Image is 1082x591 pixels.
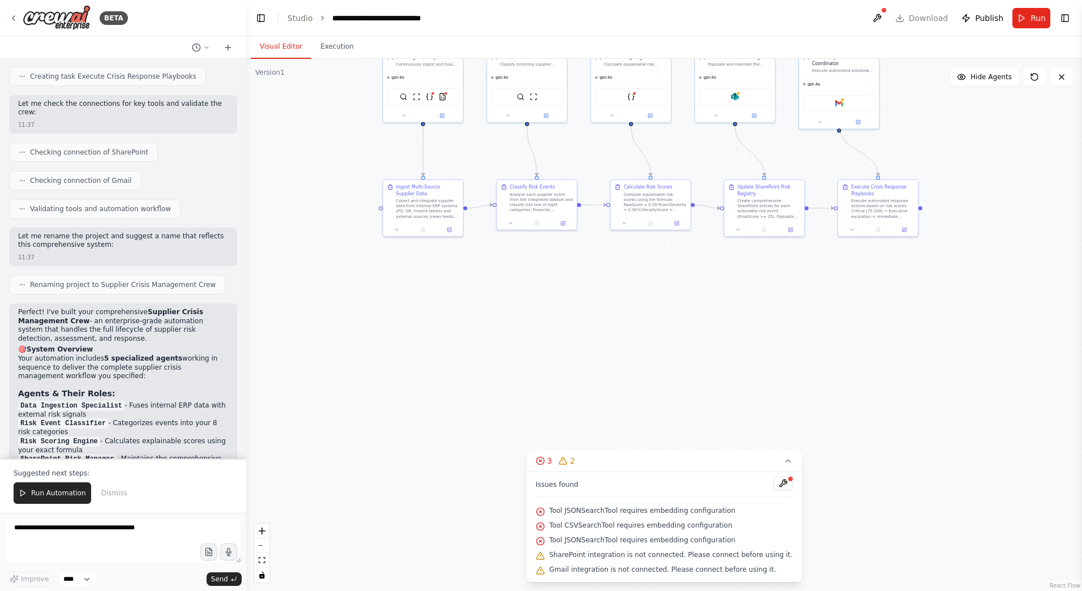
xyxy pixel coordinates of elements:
div: Continuously ingest and fuse internal ERP signals (POs, GRs, invoices, quality data) with externa... [396,62,459,67]
button: Open in side panel [632,112,668,119]
button: Hide left sidebar [253,10,269,26]
img: SharePoint [731,93,739,101]
button: Execution [311,35,363,59]
span: 3 [547,455,552,466]
button: toggle interactivity [255,568,269,583]
span: Run [1031,12,1046,24]
button: No output available [750,226,778,234]
span: gpt-4o [599,75,612,80]
div: Populate and maintain the SharePoint Supplier Risk List with complete schema compliance. Create d... [708,62,771,67]
span: Hide Agents [971,72,1012,82]
button: Click to speak your automation idea [220,543,237,560]
span: Checking connection of Gmail [30,176,132,185]
div: Update SharePoint Risk RegistryCreate comprehensive SharePoint entries for each actionable risk e... [724,179,805,237]
button: No output available [864,226,892,234]
button: Open in side panel [779,226,801,234]
code: Risk Scoring Engine [18,436,100,447]
div: Classify Risk Events [510,184,555,190]
button: Open in side panel [527,112,564,119]
span: gpt-4o [392,75,405,80]
div: Ingest Multi-Source Supplier Data [396,184,459,197]
div: Data Ingestion SpecialistContinuously ingest and fuse internal ERP signals (POs, GRs, invoices, q... [383,49,464,123]
button: Publish [957,8,1008,28]
img: CSVSearchTool [439,93,446,101]
span: Checking connection of SharePoint [30,148,148,157]
button: No output available [637,219,664,227]
li: - Calculates explainable scores using your exact formula [18,437,228,455]
g: Edge from e6b1f113-3eb4-41d2-bc84-7f700d9ce8ff to 52cfeee8-aaac-42d8-9c8b-cec1d02d4120 [467,202,493,211]
button: No output available [523,219,551,227]
div: Execute Crisis Response PlaybooksExecute automated response actions based on risk scores: Critica... [838,179,919,237]
button: zoom out [255,538,269,553]
g: Edge from adb5d1aa-0bcb-4b67-bc19-4c2cbf217ad5 to e6b1f113-3eb4-41d2-bc84-7f700d9ce8ff [420,126,426,176]
div: SharePoint Risk ManagerPopulate and maintain the SharePoint Supplier Risk List with complete sche... [694,49,776,123]
span: Renaming project to Supplier Crisis Management Crew [30,280,216,289]
span: gpt-4o [703,75,716,80]
button: Improve [5,572,54,586]
span: Validating tools and automation workflow [30,204,171,213]
button: Open in side panel [840,118,877,126]
div: BETA [100,11,128,25]
div: Classify incoming supplier events into one of eight high-impact categories: Financial, Operationa... [500,62,563,67]
li: - Categorizes events into your 8 risk categories [18,419,228,437]
div: Risk Event ClassifierClassify incoming supplier events into one of eight high-impact categories: ... [487,49,568,123]
div: Analyze each supplier event from the integrated dataset and classify into one of eight categories... [510,192,573,213]
button: Open in side panel [438,226,460,234]
button: fit view [255,553,269,568]
button: Visual Editor [251,35,311,59]
div: Execute Crisis Response Playbooks [851,184,914,197]
div: Calculate Risk ScoresCompute explainable risk scores using the formula: RawScore = 0.35*EventSeve... [610,179,692,230]
button: Open in side panel [552,219,574,227]
button: Switch to previous chat [187,41,214,54]
g: Edge from 7e05bf43-11d3-4cd3-8f3f-5a6029c3c67a to 081af13a-dfaa-4911-b49a-d93b47b9706c [695,202,720,211]
span: Run Automation [31,489,86,498]
li: - Fuses internal ERP data with external risk signals [18,401,228,419]
div: Create comprehensive SharePoint entries for each actionable risk event (FinalScore >= 25). Popula... [737,198,800,219]
div: Execute automated playbook triggers and escalation workflows based on risk scores and business ru... [812,68,875,73]
span: gpt-4o [808,82,821,87]
div: SharePoint Risk Manager [708,54,771,60]
div: React Flow controls [255,524,269,583]
span: Improve [21,575,49,584]
div: Version 1 [255,68,285,77]
div: Data Ingestion Specialist [396,54,459,60]
button: Upload files [200,543,217,560]
p: Let me rename the project and suggest a name that reflects this comprehensive system: [18,232,228,250]
button: No output available [409,226,437,234]
span: Gmail integration is not connected. Please connect before using it. [549,565,776,574]
div: Ingest Multi-Source Supplier DataCollect and integrate supplier data from internal ERP systems (P... [383,179,464,237]
strong: System Overview [27,345,93,353]
span: Tool JSONSearchTool requires embedding configuration [549,506,735,515]
img: Gmail [835,100,843,108]
span: SharePoint integration is not connected. Please connect before using it. [549,550,792,559]
g: Edge from 081af13a-dfaa-4911-b49a-d93b47b9706c to 375935af-0c32-4787-adcb-e1b856ebb986 [809,205,834,211]
code: SharePoint Risk Manager [18,454,117,464]
div: Update SharePoint Risk Registry [737,184,800,197]
p: Your automation includes working in sequence to deliver the complete supplier crisis management w... [18,354,228,381]
button: Hide Agents [950,68,1019,86]
code: Risk Event Classifier [18,418,108,429]
strong: 5 specialized agents [104,354,182,362]
span: Creating task Execute Crisis Response Playbooks [30,72,196,81]
span: gpt-4o [496,75,509,80]
code: Data Ingestion Specialist [18,401,124,411]
g: Edge from 52cfeee8-aaac-42d8-9c8b-cec1d02d4120 to 7e05bf43-11d3-4cd3-8f3f-5a6029c3c67a [581,202,607,208]
div: 11:37 [18,121,35,129]
button: 32 [526,451,801,472]
li: - Maintains the comprehensive risk registry [18,455,228,473]
span: Tool CSVSearchTool requires embedding configuration [549,521,732,530]
div: 11:37 [18,253,35,262]
g: Edge from 01d4ea15-85a8-482e-b94c-bc654167a8aa to 081af13a-dfaa-4911-b49a-d93b47b9706c [732,126,767,176]
img: SerperDevTool [517,93,525,101]
p: Let me check the connections for key tools and validate the crew: [18,100,228,117]
nav: breadcrumb [287,12,453,24]
p: Suggested next steps: [14,469,233,478]
div: Calculate explainable risk scores (0-100) using the defined scoring logic: 35% Event Severity + 3... [604,62,667,67]
div: Calculate Risk Scores [624,184,672,190]
img: ScrapeWebsiteTool [530,93,538,101]
button: Open in side panel [736,112,772,119]
img: Logo [23,5,91,31]
span: Issues found [535,480,578,489]
button: Dismiss [96,482,133,504]
img: JSONSearchTool [426,93,433,101]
